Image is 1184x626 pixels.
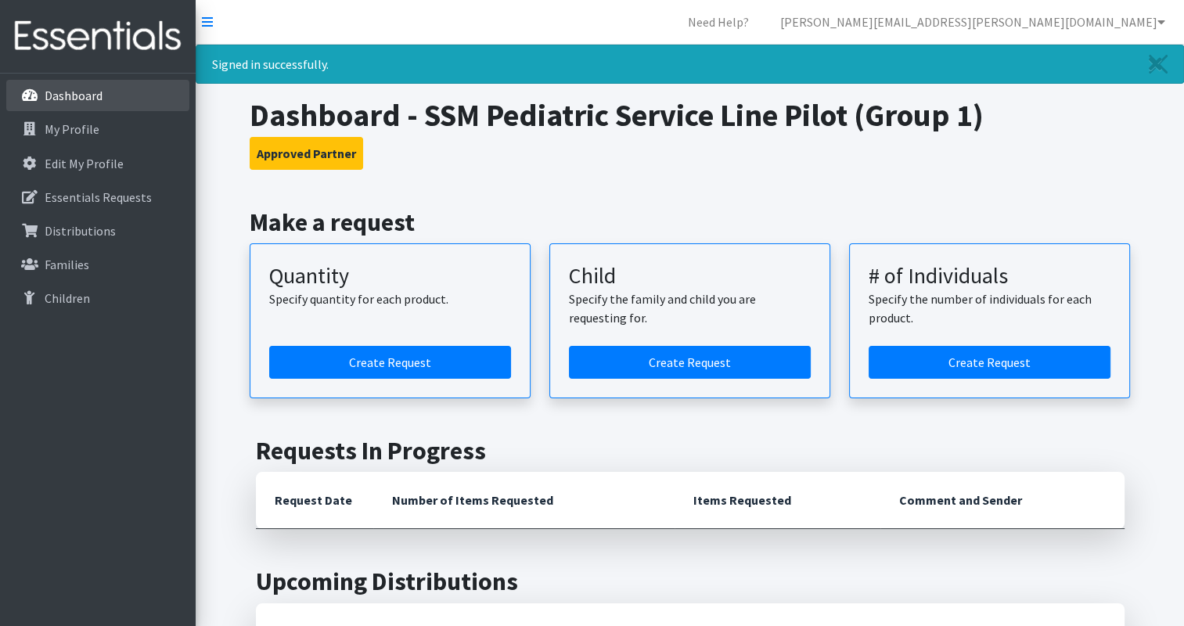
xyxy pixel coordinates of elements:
a: Need Help? [675,6,761,38]
a: Edit My Profile [6,148,189,179]
th: Comment and Sender [880,472,1124,529]
p: Edit My Profile [45,156,124,171]
div: Signed in successfully. [196,45,1184,84]
img: HumanEssentials [6,10,189,63]
a: Close [1133,45,1183,83]
p: Specify the number of individuals for each product. [869,290,1110,327]
p: Specify the family and child you are requesting for. [569,290,811,327]
p: Specify quantity for each product. [269,290,511,308]
h2: Make a request [250,207,1130,237]
p: Distributions [45,223,116,239]
button: Approved Partner [250,137,363,170]
h3: # of Individuals [869,263,1110,290]
h3: Quantity [269,263,511,290]
th: Items Requested [675,472,880,529]
a: Children [6,282,189,314]
p: Families [45,257,89,272]
a: Dashboard [6,80,189,111]
a: Create a request by quantity [269,346,511,379]
h3: Child [569,263,811,290]
a: Create a request for a child or family [569,346,811,379]
h1: Dashboard - SSM Pediatric Service Line Pilot (Group 1) [250,96,1130,134]
a: Create a request by number of individuals [869,346,1110,379]
th: Request Date [256,472,373,529]
a: Families [6,249,189,280]
a: My Profile [6,113,189,145]
p: Essentials Requests [45,189,152,205]
th: Number of Items Requested [373,472,675,529]
p: Dashboard [45,88,103,103]
a: Distributions [6,215,189,246]
h2: Requests In Progress [256,436,1125,466]
p: My Profile [45,121,99,137]
a: [PERSON_NAME][EMAIL_ADDRESS][PERSON_NAME][DOMAIN_NAME] [768,6,1178,38]
h2: Upcoming Distributions [256,567,1125,596]
p: Children [45,290,90,306]
a: Essentials Requests [6,182,189,213]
